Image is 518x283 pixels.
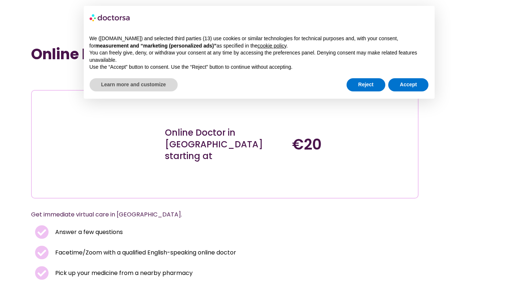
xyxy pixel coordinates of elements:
p: Use the “Accept” button to consent. Use the “Reject” button to continue without accepting. [90,64,429,71]
p: You can freely give, deny, or withdraw your consent at any time by accessing the preferences pane... [90,49,429,64]
span: Facetime/Zoom with a qualified English-speaking online doctor [53,248,236,258]
span: Pick up your medicine from a nearby pharmacy [53,268,193,278]
span: Answer a few questions [53,227,123,237]
button: Learn more and customize [90,78,178,91]
img: Illustration depicting a young woman in a casual outfit, engaged with her smartphone. She has a p... [49,96,145,192]
iframe: Customer reviews powered by Trustpilot [35,74,144,83]
img: logo [90,12,131,23]
button: Accept [388,78,429,91]
a: cookie policy [257,43,286,49]
strong: measurement and “marketing (personalized ads)” [95,43,216,49]
p: We ([DOMAIN_NAME]) and selected third parties (13) use cookies or similar technologies for techni... [90,35,429,49]
h4: €20 [292,136,412,153]
div: Online Doctor in [GEOGRAPHIC_DATA] starting at [165,127,285,162]
p: Get immediate virtual care in [GEOGRAPHIC_DATA]. [31,210,401,220]
h1: Online Doctor Near Me [GEOGRAPHIC_DATA] [31,45,419,63]
button: Reject [347,78,385,91]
